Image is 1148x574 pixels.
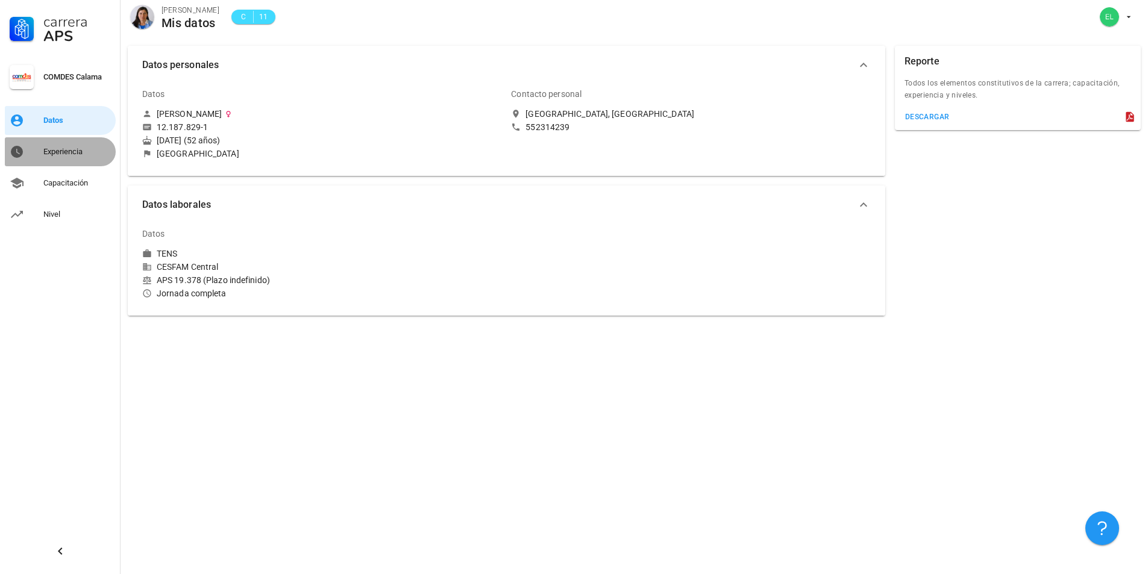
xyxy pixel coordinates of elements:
[43,147,111,157] div: Experiencia
[43,116,111,125] div: Datos
[128,46,885,84] button: Datos personales
[525,108,694,119] div: [GEOGRAPHIC_DATA], [GEOGRAPHIC_DATA]
[43,14,111,29] div: Carrera
[157,122,208,133] div: 12.187.829-1
[5,106,116,135] a: Datos
[905,113,950,121] div: descargar
[43,178,111,188] div: Capacitación
[157,108,222,119] div: [PERSON_NAME]
[43,29,111,43] div: APS
[157,248,177,259] div: TENS
[142,80,165,108] div: Datos
[162,16,219,30] div: Mis datos
[130,5,154,29] div: avatar
[511,122,870,133] a: 552314239
[142,219,165,248] div: Datos
[259,11,268,23] span: 11
[157,148,239,159] div: [GEOGRAPHIC_DATA]
[239,11,248,23] span: C
[511,108,870,119] a: [GEOGRAPHIC_DATA], [GEOGRAPHIC_DATA]
[895,77,1141,108] div: Todos los elementos constitutivos de la carrera; capacitación, experiencia y niveles.
[525,122,569,133] div: 552314239
[5,137,116,166] a: Experiencia
[142,135,501,146] div: [DATE] (52 años)
[1100,7,1119,27] div: avatar
[142,57,856,73] span: Datos personales
[142,261,501,272] div: CESFAM Central
[511,80,582,108] div: Contacto personal
[128,186,885,224] button: Datos laborales
[43,210,111,219] div: Nivel
[905,46,939,77] div: Reporte
[43,72,111,82] div: COMDES Calama
[142,275,501,285] div: APS 19.378 (Plazo indefinido)
[162,4,219,16] div: [PERSON_NAME]
[5,200,116,229] a: Nivel
[5,169,116,198] a: Capacitación
[900,108,955,125] button: descargar
[142,288,501,299] div: Jornada completa
[142,196,856,213] span: Datos laborales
